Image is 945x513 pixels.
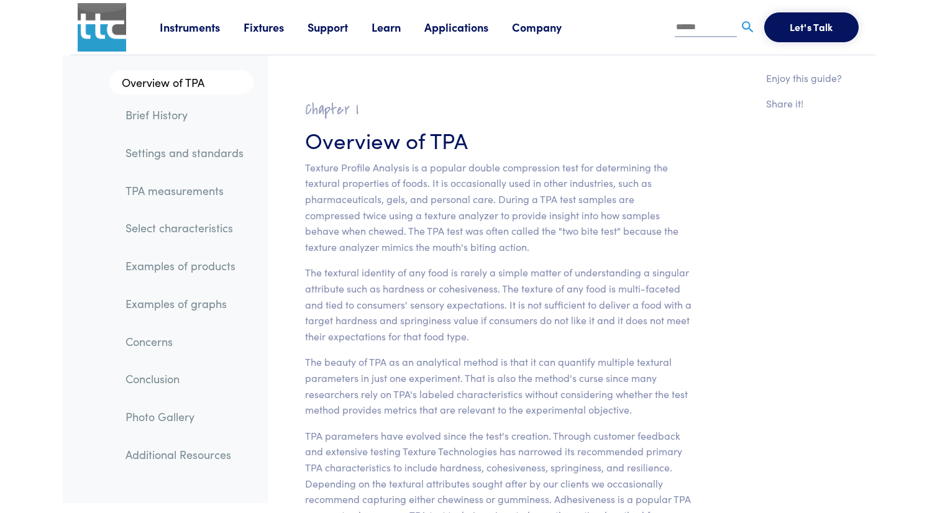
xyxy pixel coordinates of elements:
[764,12,859,42] button: Let's Talk
[244,19,308,35] a: Fixtures
[116,101,253,129] a: Brief History
[305,124,692,155] h3: Overview of TPA
[116,176,253,205] a: TPA measurements
[766,96,842,112] p: Share it!
[116,214,253,242] a: Select characteristics
[109,70,253,95] a: Overview of TPA
[116,327,253,356] a: Concerns
[116,440,253,469] a: Additional Resources
[116,138,253,167] a: Settings and standards
[305,265,692,344] p: The textural identity of any food is rarely a simple matter of understanding a singular attribute...
[116,289,253,318] a: Examples of graphs
[766,70,842,86] p: Enjoy this guide?
[308,19,372,35] a: Support
[116,402,253,431] a: Photo Gallery
[78,3,126,52] img: ttc_logo_1x1_v1.0.png
[116,365,253,393] a: Conclusion
[372,19,424,35] a: Learn
[766,168,778,184] a: Share on LinkedIn
[424,19,512,35] a: Applications
[305,100,692,119] h2: Chapter I
[305,354,692,417] p: The beauty of TPA as an analytical method is that it can quantify multiple textural parameters in...
[116,252,253,280] a: Examples of products
[512,19,585,35] a: Company
[305,160,692,255] p: Texture Profile Analysis is a popular double compression test for determining the textural proper...
[160,19,244,35] a: Instruments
